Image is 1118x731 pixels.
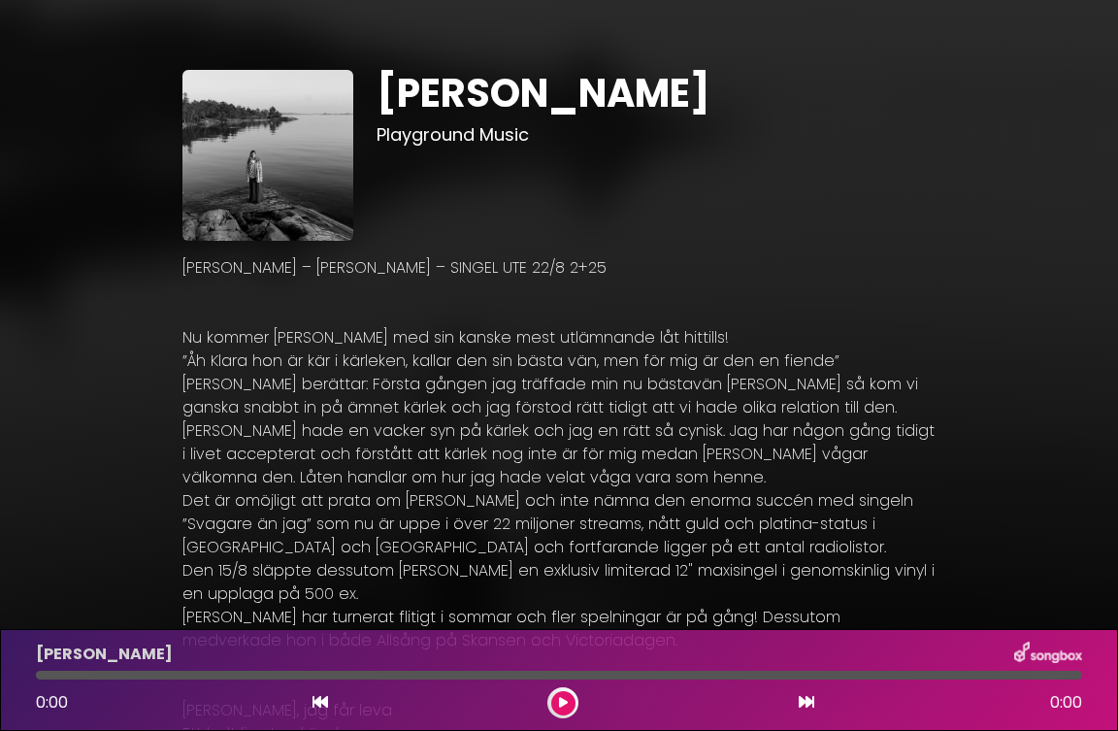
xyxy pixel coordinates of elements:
[182,606,936,652] p: [PERSON_NAME] har turnerat flitigt i sommar och fler spelningar är på gång! Dessutom medverkade h...
[377,70,936,116] h1: [PERSON_NAME]
[182,70,353,241] img: s7MLpylAQ6iXv1glL5aa
[182,326,936,349] p: Nu kommer [PERSON_NAME] med sin kanske mest utlämnande låt hittills!
[182,489,936,559] p: Det är omöjligt att prata om [PERSON_NAME] och inte nämna den enorma succén med singeln ”Svagare ...
[182,256,936,280] p: [PERSON_NAME] – [PERSON_NAME] – SINGEL UTE 22/8 2+25
[182,349,936,373] p: ”Åh Klara hon är kär i kärleken, kallar den sin bästa vän, men för mig är den en fiende”
[36,643,173,666] p: [PERSON_NAME]
[377,124,936,146] h3: Playground Music
[36,691,68,714] span: 0:00
[1014,642,1082,667] img: songbox-logo-white.png
[1050,691,1082,714] span: 0:00
[182,559,936,606] p: Den 15/8 släppte dessutom [PERSON_NAME] en exklusiv limiterad 12" maxisingel i genomskinlig vinyl...
[182,373,936,489] p: [PERSON_NAME] berättar: Första gången jag träffade min nu bästavän [PERSON_NAME] så kom vi ganska...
